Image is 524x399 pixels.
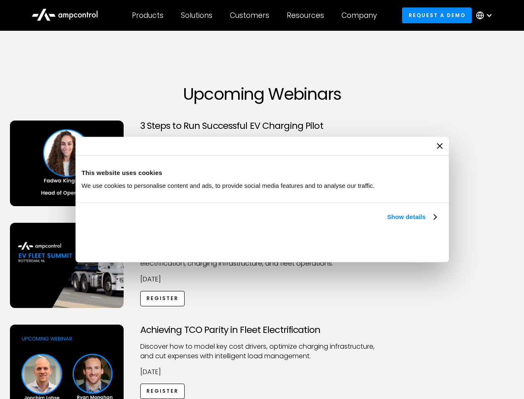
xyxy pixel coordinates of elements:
[287,11,324,20] div: Resources
[230,11,269,20] div: Customers
[437,143,443,149] button: Close banner
[140,291,185,306] a: Register
[181,11,212,20] div: Solutions
[341,11,377,20] div: Company
[82,168,443,178] div: This website uses cookies
[140,367,384,377] p: [DATE]
[402,7,472,23] a: Request a demo
[132,11,163,20] div: Products
[82,182,375,189] span: We use cookies to personalise content and ads, to provide social media features and to analyse ou...
[140,342,384,361] p: Discover how to model key cost drivers, optimize charging infrastructure, and cut expenses with i...
[140,275,384,284] p: [DATE]
[140,325,384,335] h3: Achieving TCO Parity in Fleet Electrification
[320,232,439,256] button: Okay
[140,121,384,131] h3: 3 Steps to Run Successful EV Charging Pilot
[140,384,185,399] a: Register
[10,84,514,104] h1: Upcoming Webinars
[387,212,436,222] a: Show details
